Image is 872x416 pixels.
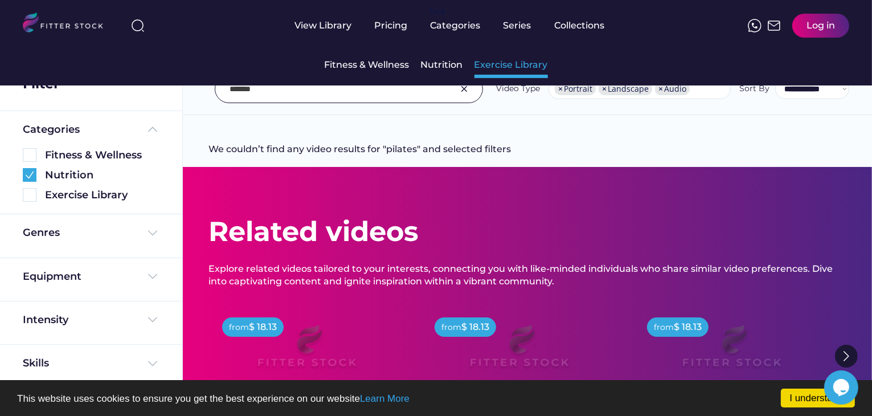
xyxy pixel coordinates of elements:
div: Skills [23,356,51,370]
div: fvck [431,6,445,17]
img: meteor-icons_whatsapp%20%281%29.svg [748,19,762,32]
div: Series [503,19,532,32]
li: Portrait [555,83,596,95]
img: Rectangle%205126.svg [23,148,36,162]
div: Sort By [739,83,769,95]
img: Frame%20%284%29.svg [146,270,159,283]
div: Video Type [496,83,540,95]
img: Rectangle%205126.svg [23,188,36,202]
div: We couldn’t find any video results for "pilates" and selected filters [208,143,511,167]
img: Group%201000002360.svg [23,168,36,182]
img: Frame%2079%20%281%29.svg [658,311,804,393]
div: Collections [555,19,605,32]
span: × [602,85,607,93]
div: Log in [807,19,835,32]
img: Group%201000002326.svg [457,82,471,96]
div: from [441,322,461,333]
span: × [558,85,563,93]
div: Genres [23,226,60,240]
img: Frame%20%284%29.svg [146,313,159,327]
div: Equipment [23,270,81,284]
li: Audio [655,83,690,95]
div: View Library [295,19,352,32]
li: Landscape [599,83,652,95]
div: Exercise Library [45,188,159,202]
div: Nutrition [421,59,463,71]
img: Frame%2051.svg [767,19,781,32]
img: Frame%2079%20%281%29.svg [446,311,592,393]
div: Categories [23,123,80,137]
div: Intensity [23,313,68,327]
iframe: chat widget [824,370,861,405]
div: Nutrition [45,168,159,182]
img: search-normal%203.svg [131,19,145,32]
img: Frame%20%285%29.svg [146,123,159,136]
img: Group%201000002322%20%281%29.svg [835,345,858,368]
img: Frame%2079%20%281%29.svg [234,311,379,393]
span: × [658,85,663,93]
div: Exercise Library [474,59,548,71]
div: Related videos [208,213,418,251]
a: I understand! [781,389,855,407]
a: Learn More [360,393,410,404]
div: from [229,322,249,333]
div: Categories [431,19,481,32]
div: Pricing [375,19,408,32]
div: Fitness & Wellness [325,59,410,71]
p: This website uses cookies to ensure you get the best experience on our website [17,394,855,403]
div: Fitness & Wellness [45,148,159,162]
img: Frame%20%284%29.svg [146,357,159,370]
div: from [654,322,674,333]
div: Explore related videos tailored to your interests, connecting you with like-minded individuals wh... [208,263,846,288]
img: Frame%20%284%29.svg [146,226,159,240]
img: LOGO.svg [23,13,113,36]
